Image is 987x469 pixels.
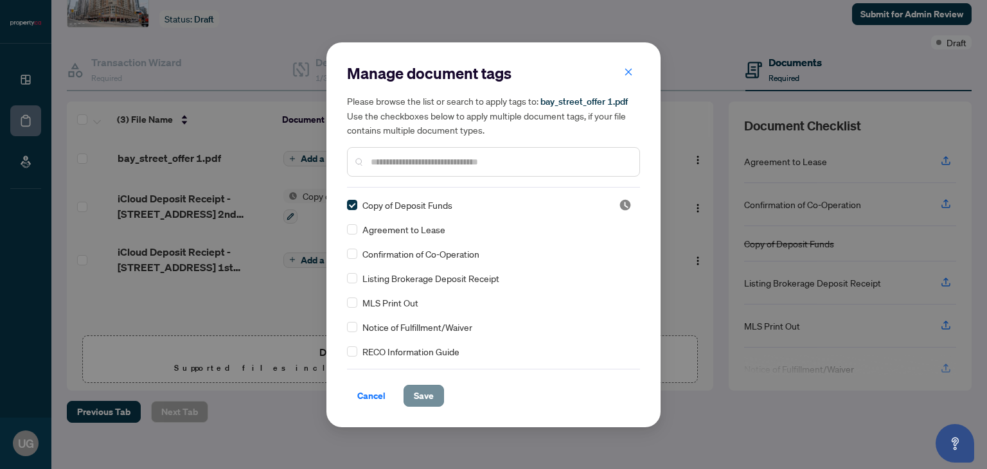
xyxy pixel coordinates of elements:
span: Notice of Fulfillment/Waiver [362,320,472,334]
span: close [624,67,633,76]
h5: Please browse the list or search to apply tags to: Use the checkboxes below to apply multiple doc... [347,94,640,137]
img: status [619,199,632,211]
span: RECO Information Guide [362,344,459,358]
span: Listing Brokerage Deposit Receipt [362,271,499,285]
span: Cancel [357,385,386,406]
span: Save [414,385,434,406]
h2: Manage document tags [347,63,640,84]
button: Cancel [347,385,396,407]
span: bay_street_offer 1.pdf [540,96,628,107]
span: Copy of Deposit Funds [362,198,452,212]
span: Agreement to Lease [362,222,445,236]
button: Open asap [936,424,974,463]
span: Pending Review [619,199,632,211]
span: MLS Print Out [362,296,418,310]
span: Confirmation of Co-Operation [362,247,479,261]
button: Save [404,385,444,407]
